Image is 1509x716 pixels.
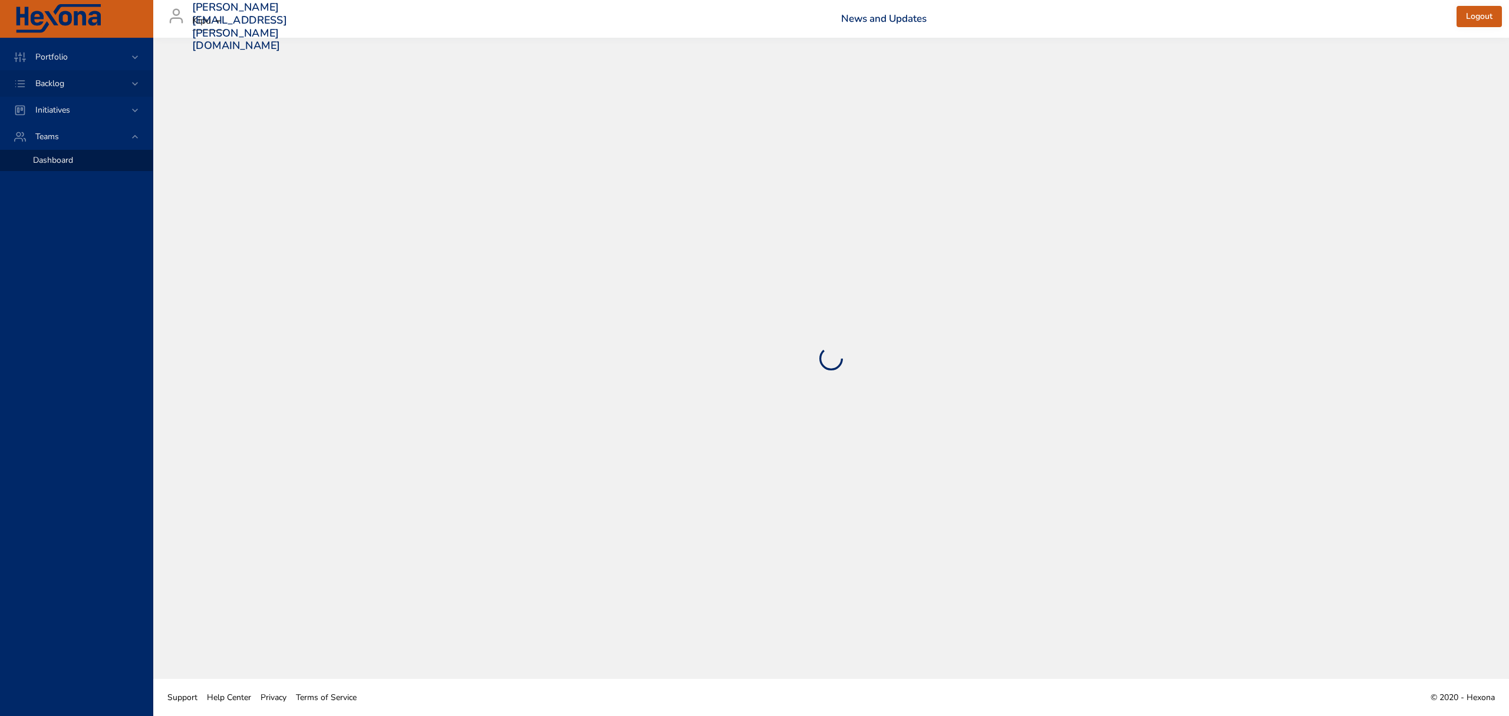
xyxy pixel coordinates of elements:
[26,51,77,63] span: Portfolio
[192,12,225,31] div: Kipu
[1457,6,1502,28] button: Logout
[26,131,68,142] span: Teams
[207,692,251,703] span: Help Center
[14,4,103,34] img: Hexona
[1466,9,1492,24] span: Logout
[202,684,256,711] a: Help Center
[26,104,80,116] span: Initiatives
[841,12,927,25] a: News and Updates
[291,684,361,711] a: Terms of Service
[256,684,291,711] a: Privacy
[1431,692,1495,703] span: © 2020 - Hexona
[167,692,197,703] span: Support
[296,692,357,703] span: Terms of Service
[261,692,286,703] span: Privacy
[26,78,74,89] span: Backlog
[33,155,73,166] span: Dashboard
[163,684,202,711] a: Support
[192,1,287,52] h3: [PERSON_NAME][EMAIL_ADDRESS][PERSON_NAME][DOMAIN_NAME]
